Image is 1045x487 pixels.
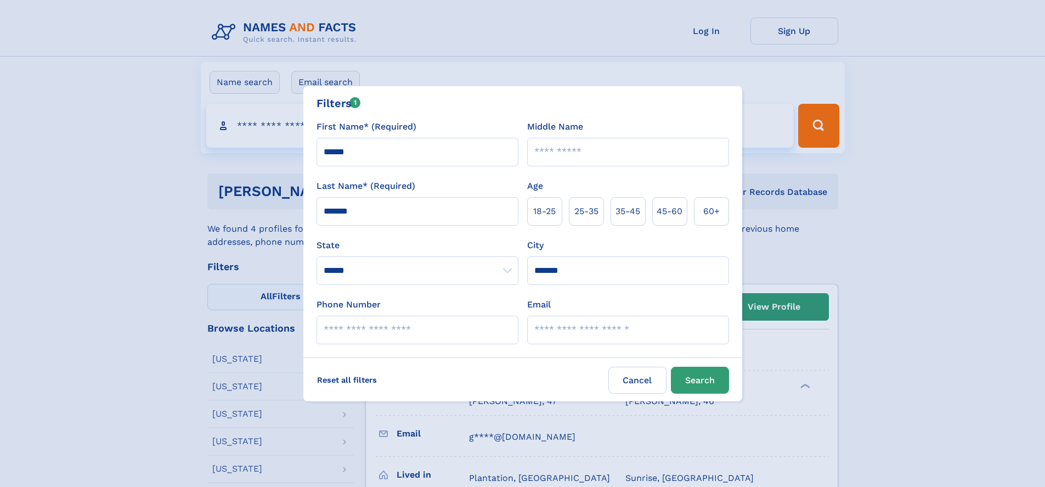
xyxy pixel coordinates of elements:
[317,120,416,133] label: First Name* (Required)
[317,180,415,193] label: Last Name* (Required)
[310,367,384,393] label: Reset all filters
[527,120,583,133] label: Middle Name
[615,205,640,218] span: 35‑45
[574,205,598,218] span: 25‑35
[527,298,551,311] label: Email
[527,180,543,193] label: Age
[671,367,729,394] button: Search
[527,239,544,252] label: City
[703,205,720,218] span: 60+
[608,367,666,394] label: Cancel
[317,95,361,111] div: Filters
[533,205,556,218] span: 18‑25
[657,205,682,218] span: 45‑60
[317,298,381,311] label: Phone Number
[317,239,518,252] label: State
